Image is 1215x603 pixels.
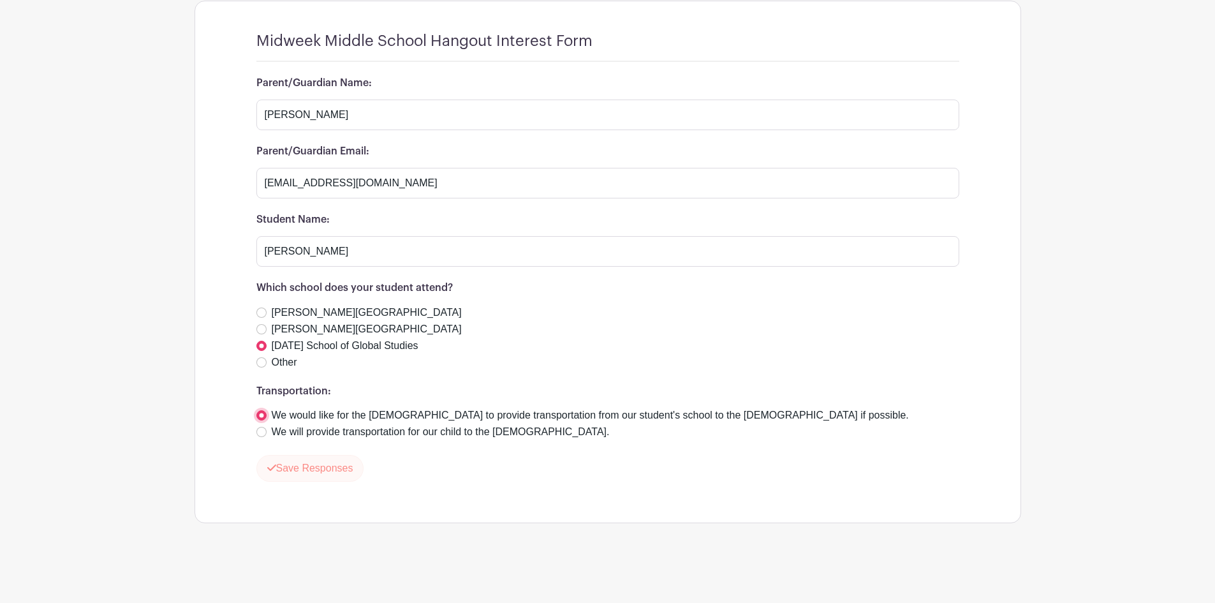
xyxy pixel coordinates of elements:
[256,385,959,398] h6: Transportation:
[272,424,610,440] label: We will provide transportation for our child to the [DEMOGRAPHIC_DATA].
[272,408,909,423] label: We would like for the [DEMOGRAPHIC_DATA] to provide transportation from our student's school to t...
[272,355,297,370] label: Other
[256,236,959,267] input: Type your answer
[272,322,462,337] label: [PERSON_NAME][GEOGRAPHIC_DATA]
[256,32,593,50] h4: Midweek Middle School Hangout Interest Form
[256,455,364,482] button: Save Responses
[256,100,959,130] input: Type your answer
[272,305,462,320] label: [PERSON_NAME][GEOGRAPHIC_DATA]
[256,145,959,158] h6: Parent/Guardian Email:
[272,338,418,354] label: [DATE] School of Global Studies
[256,214,959,226] h6: Student Name:
[256,282,959,294] h6: Which school does your student attend?
[256,168,959,198] input: Type your answer
[256,77,959,89] h6: Parent/Guardian Name:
